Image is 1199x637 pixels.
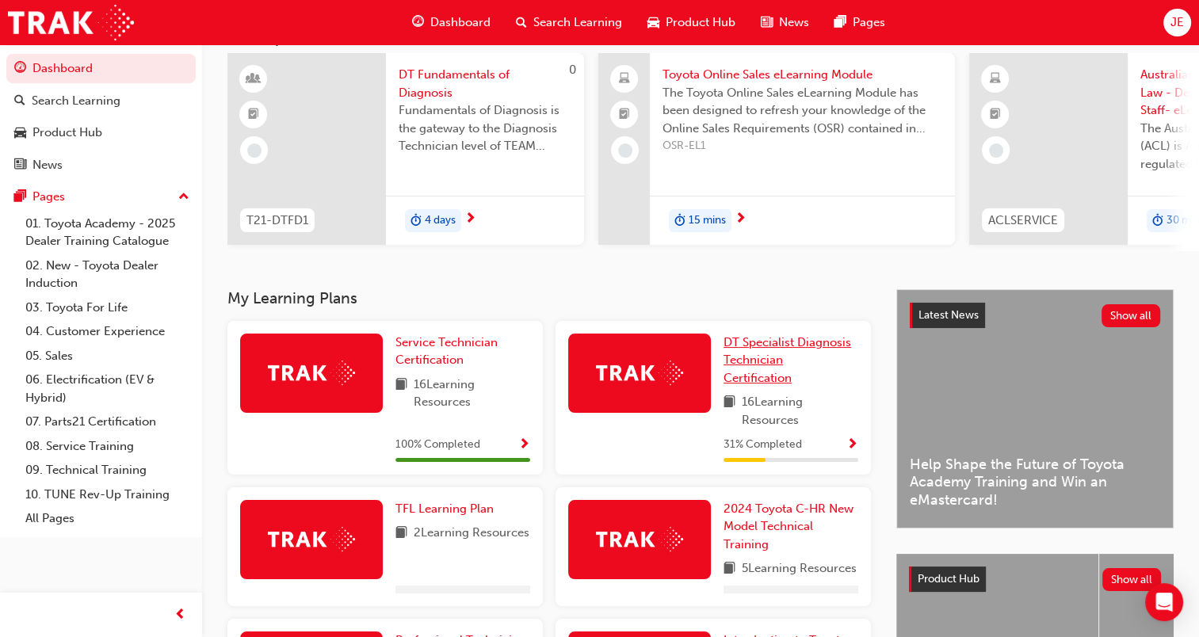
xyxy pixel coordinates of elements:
span: 0 [569,63,576,77]
a: 2024 Toyota C-HR New Model Technical Training [724,500,858,554]
span: duration-icon [674,211,685,231]
span: Product Hub [666,13,735,32]
span: Service Technician Certification [395,335,498,368]
span: book-icon [724,393,735,429]
a: Service Technician Certification [395,334,530,369]
a: 05. Sales [19,344,196,368]
span: book-icon [724,559,735,579]
a: 07. Parts21 Certification [19,410,196,434]
span: booktick-icon [619,105,630,125]
div: Search Learning [32,92,120,110]
a: 04. Customer Experience [19,319,196,344]
span: Dashboard [430,13,491,32]
span: DT Fundamentals of Diagnosis [399,66,571,101]
span: Show Progress [518,438,530,452]
span: laptop-icon [619,69,630,90]
a: 01. Toyota Academy - 2025 Dealer Training Catalogue [19,212,196,254]
span: learningResourceType_INSTRUCTOR_LED-icon [248,69,259,90]
div: Pages [32,188,65,206]
span: duration-icon [410,211,422,231]
div: Open Intercom Messenger [1145,583,1183,621]
a: 02. New - Toyota Dealer Induction [19,254,196,296]
button: Show all [1102,304,1161,327]
span: guage-icon [412,13,424,32]
a: car-iconProduct Hub [635,6,748,39]
span: OSR-EL1 [663,137,942,155]
span: TFL Learning Plan [395,502,494,516]
span: booktick-icon [248,105,259,125]
a: 0T21-DTFD1DT Fundamentals of DiagnosisFundamentals of Diagnosis is the gateway to the Diagnosis T... [227,53,584,245]
span: Latest News [918,308,979,322]
span: T21-DTFD1 [246,212,308,230]
span: car-icon [647,13,659,32]
div: Product Hub [32,124,102,142]
span: 5 Learning Resources [742,559,857,579]
span: 16 Learning Resources [742,393,858,429]
span: next-icon [464,212,476,227]
button: Pages [6,182,196,212]
span: search-icon [14,94,25,109]
span: 2024 Toyota C-HR New Model Technical Training [724,502,853,551]
img: Trak [268,527,355,551]
span: booktick-icon [990,105,1001,125]
span: Show Progress [846,438,858,452]
span: search-icon [516,13,527,32]
a: 08. Service Training [19,434,196,459]
span: ACLSERVICE [988,212,1058,230]
span: duration-icon [1152,211,1163,231]
span: book-icon [395,524,407,544]
span: News [779,13,809,32]
a: guage-iconDashboard [399,6,503,39]
button: Show Progress [846,435,858,455]
span: 100 % Completed [395,436,480,454]
span: guage-icon [14,62,26,76]
span: pages-icon [14,190,26,204]
span: up-icon [178,187,189,208]
a: TFL Learning Plan [395,500,500,518]
h3: My Learning Plans [227,289,871,307]
span: Fundamentals of Diagnosis is the gateway to the Diagnosis Technician level of TEAM Training and s... [399,101,571,155]
a: 10. TUNE Rev-Up Training [19,483,196,507]
button: Show Progress [518,435,530,455]
span: car-icon [14,126,26,140]
span: 2 Learning Resources [414,524,529,544]
div: News [32,156,63,174]
span: 16 Learning Resources [414,376,530,411]
a: Search Learning [6,86,196,116]
span: 31 % Completed [724,436,802,454]
button: Show all [1102,568,1162,591]
a: DT Specialist Diagnosis Technician Certification [724,334,858,387]
span: news-icon [14,158,26,173]
a: 06. Electrification (EV & Hybrid) [19,368,196,410]
span: 4 days [425,212,456,230]
a: Product Hub [6,118,196,147]
span: learningRecordVerb_NONE-icon [247,143,262,158]
a: news-iconNews [748,6,822,39]
a: Dashboard [6,54,196,83]
a: Latest NewsShow all [910,303,1160,328]
img: Trak [268,360,355,385]
span: next-icon [735,212,747,227]
span: 15 mins [689,212,726,230]
span: learningRecordVerb_NONE-icon [989,143,1003,158]
span: DT Specialist Diagnosis Technician Certification [724,335,851,385]
a: pages-iconPages [822,6,898,39]
img: Trak [596,527,683,551]
span: Pages [853,13,885,32]
button: DashboardSearch LearningProduct HubNews [6,51,196,182]
span: Search Learning [533,13,622,32]
span: pages-icon [834,13,846,32]
a: Product HubShow all [909,566,1161,592]
span: book-icon [395,376,407,411]
img: Trak [8,5,134,40]
button: JE [1163,9,1191,36]
a: 09. Technical Training [19,458,196,483]
span: learningRecordVerb_NONE-icon [618,143,632,158]
span: The Toyota Online Sales eLearning Module has been designed to refresh your knowledge of the Onlin... [663,84,942,138]
a: 03. Toyota For Life [19,296,196,320]
a: News [6,151,196,180]
span: Product Hub [918,572,979,586]
span: news-icon [761,13,773,32]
